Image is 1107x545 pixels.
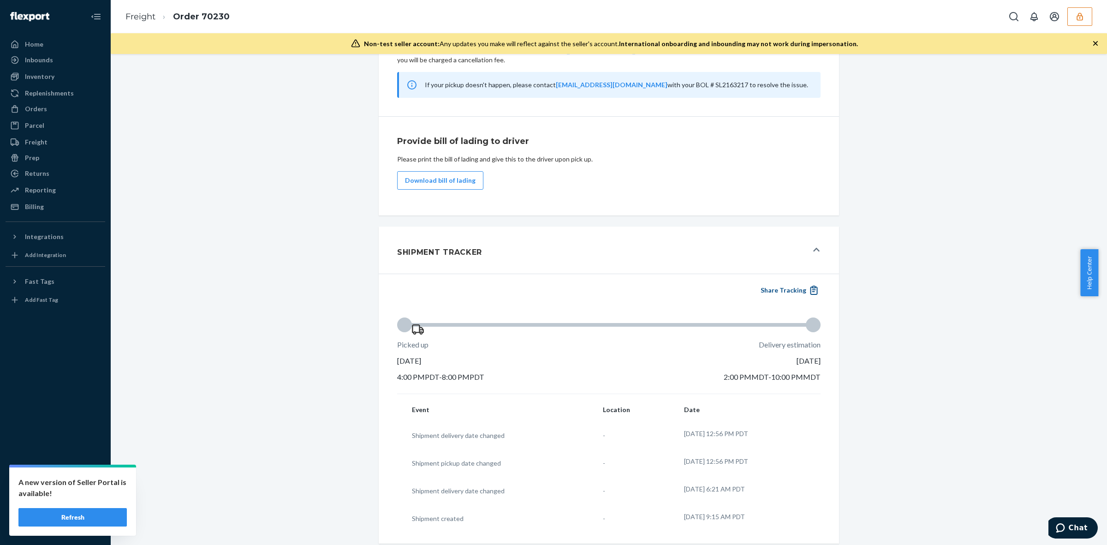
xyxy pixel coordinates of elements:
[673,422,821,449] td: [DATE] 12:56 PM PDT
[673,449,821,477] td: [DATE] 12:56 PM PDT
[425,81,808,89] span: If your pickup doesn't happen, please contact with your BOL # SL2163217 to resolve the issue.
[25,72,54,81] div: Inventory
[6,293,105,307] a: Add Fast Tag
[724,372,821,383] p: 2:00 PM MDT - 10:00 PM MDT
[10,12,49,21] img: Flexport logo
[25,251,66,259] div: Add Integration
[18,477,127,499] p: A new version of Seller Portal is available!
[118,3,237,30] ol: breadcrumbs
[25,55,53,65] div: Inbounds
[619,40,858,48] span: International onboarding and inbounding may not work during impersonation.
[6,229,105,244] button: Integrations
[592,449,673,477] td: -
[6,37,105,52] a: Home
[364,39,858,48] div: Any updates you make will reflect against the seller's account.
[87,7,105,26] button: Close Navigation
[25,186,56,195] div: Reporting
[25,121,44,130] div: Parcel
[6,102,105,116] a: Orders
[759,340,821,350] p: Delivery estimation
[6,274,105,289] button: Fast Tags
[25,296,58,304] div: Add Fast Tag
[673,505,821,533] td: [DATE] 9:15 AM PDT
[25,277,54,286] div: Fast Tags
[397,356,524,366] p: [DATE]
[758,285,821,295] button: Share Tracking
[6,519,105,534] button: Give Feedback
[592,394,673,422] th: Location
[6,53,105,67] a: Inbounds
[173,12,230,22] a: Order 70230
[673,477,821,505] td: [DATE] 6:21 AM PDT
[18,508,127,527] button: Refresh
[6,199,105,214] a: Billing
[25,202,44,211] div: Billing
[397,340,524,350] p: Picked up
[1045,7,1064,26] button: Open account menu
[592,477,673,505] td: -
[397,477,592,505] td: Shipment delivery date changed
[6,69,105,84] a: Inventory
[125,12,155,22] a: Freight
[592,505,673,533] td: -
[6,86,105,101] a: Replenishments
[411,323,424,336] svg: in transit
[397,247,482,258] h1: Shipment Tracker
[6,503,105,518] a: Help Center
[797,356,821,366] p: [DATE]
[364,40,440,48] span: Non-test seller account:
[25,104,47,114] div: Orders
[25,40,43,49] div: Home
[6,472,105,487] a: Settings
[25,89,74,98] div: Replenishments
[556,81,667,89] a: [EMAIL_ADDRESS][DOMAIN_NAME]
[25,232,64,241] div: Integrations
[592,422,673,449] td: -
[673,394,821,422] th: Date
[397,394,592,422] th: Event
[397,171,483,190] button: Download bill of lading
[6,248,105,263] a: Add Integration
[1025,7,1043,26] button: Open notifications
[6,135,105,150] a: Freight
[6,166,105,181] a: Returns
[1080,249,1098,296] button: Help Center
[25,153,39,162] div: Prep
[1048,517,1098,540] iframe: Opens a widget where you can chat to one of our agents
[1005,7,1023,26] button: Open Search Box
[379,227,839,274] button: Shipment Tracker
[397,449,592,477] td: Shipment pickup date changed
[6,488,105,503] button: Talk to Support
[6,118,105,133] a: Parcel
[397,155,821,164] div: Please print the bill of lading and give this to the driver upon pick up.
[25,138,48,147] div: Freight
[397,46,821,65] div: To cancel or reschedule this shipment, reach out to at least 24 hours before the start of your pi...
[25,169,49,178] div: Returns
[6,150,105,165] a: Prep
[397,372,524,383] p: 4:00 PM PDT - 8:00 PM PDT
[397,505,592,533] td: Shipment created
[397,422,592,449] td: Shipment delivery date changed
[6,183,105,198] a: Reporting
[397,135,821,147] h1: Provide bill of lading to driver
